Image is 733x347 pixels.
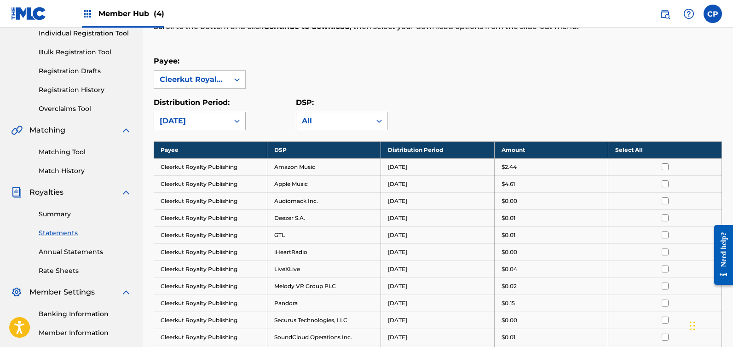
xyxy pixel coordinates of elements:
img: expand [121,125,132,136]
td: iHeartRadio [267,243,381,260]
th: Payee [154,141,267,158]
img: Top Rightsholders [82,8,93,19]
p: $0.00 [502,316,517,324]
td: Cleerkut Royalty Publishing [154,192,267,209]
span: (4) [154,9,164,18]
td: Securus Technologies, LLC [267,312,381,329]
td: [DATE] [381,329,495,346]
iframe: Resource Center [707,218,733,292]
p: $0.00 [502,248,517,256]
div: Cleerkut Royalty Publishing [160,74,223,85]
label: Distribution Period: [154,98,230,107]
span: Royalties [29,187,63,198]
td: Cleerkut Royalty Publishing [154,243,267,260]
td: Apple Music [267,175,381,192]
a: Registration History [39,85,132,95]
iframe: Chat Widget [687,303,733,347]
img: Royalties [11,187,22,198]
p: $0.00 [502,197,517,205]
td: Cleerkut Royalty Publishing [154,295,267,312]
th: Select All [608,141,722,158]
td: [DATE] [381,192,495,209]
a: Annual Statements [39,247,132,257]
td: [DATE] [381,312,495,329]
a: Matching Tool [39,147,132,157]
p: $0.01 [502,333,515,341]
img: search [659,8,670,19]
td: Cleerkut Royalty Publishing [154,209,267,226]
a: Public Search [656,5,674,23]
span: Member Settings [29,287,95,298]
a: Banking Information [39,309,132,319]
td: GTL [267,226,381,243]
a: Bulk Registration Tool [39,47,132,57]
td: SoundCloud Operations Inc. [267,329,381,346]
p: $0.04 [502,265,517,273]
a: Rate Sheets [39,266,132,276]
td: Cleerkut Royalty Publishing [154,312,267,329]
img: Matching [11,125,23,136]
img: help [683,8,694,19]
a: Match History [39,166,132,176]
p: $0.01 [502,231,515,239]
a: Overclaims Tool [39,104,132,114]
label: DSP: [296,98,314,107]
p: $0.01 [502,214,515,222]
td: Melody VR Group PLC [267,278,381,295]
td: [DATE] [381,295,495,312]
a: Member Information [39,328,132,338]
td: Deezer S.A. [267,209,381,226]
div: All [302,116,365,127]
td: [DATE] [381,209,495,226]
th: Distribution Period [381,141,495,158]
td: Cleerkut Royalty Publishing [154,226,267,243]
a: Registration Drafts [39,66,132,76]
td: Cleerkut Royalty Publishing [154,329,267,346]
td: [DATE] [381,158,495,175]
td: [DATE] [381,175,495,192]
img: MLC Logo [11,7,46,20]
td: [DATE] [381,278,495,295]
label: Payee: [154,57,179,65]
div: [DATE] [160,116,223,127]
div: Help [680,5,698,23]
p: $2.44 [502,163,517,171]
img: expand [121,187,132,198]
td: [DATE] [381,243,495,260]
td: [DATE] [381,260,495,278]
img: expand [121,287,132,298]
span: Member Hub [98,8,164,19]
p: $4.61 [502,180,515,188]
a: Statements [39,228,132,238]
td: Cleerkut Royalty Publishing [154,260,267,278]
td: Amazon Music [267,158,381,175]
p: $0.15 [502,299,515,307]
p: $0.02 [502,282,517,290]
td: Audiomack Inc. [267,192,381,209]
th: Amount [495,141,608,158]
td: Pandora [267,295,381,312]
div: User Menu [704,5,722,23]
img: Member Settings [11,287,22,298]
span: Matching [29,125,65,136]
td: LiveXLive [267,260,381,278]
td: [DATE] [381,226,495,243]
td: Cleerkut Royalty Publishing [154,158,267,175]
a: Individual Registration Tool [39,29,132,38]
td: Cleerkut Royalty Publishing [154,175,267,192]
td: Cleerkut Royalty Publishing [154,278,267,295]
a: Summary [39,209,132,219]
th: DSP [267,141,381,158]
div: Drag [690,312,695,340]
